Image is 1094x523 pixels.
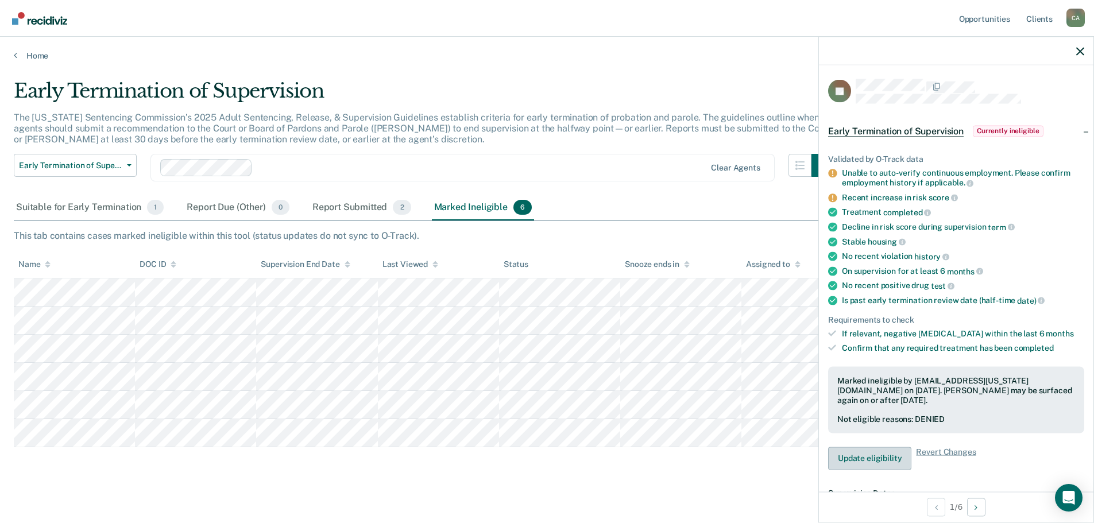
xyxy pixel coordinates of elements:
div: C A [1066,9,1085,27]
div: Name [18,259,51,269]
span: housing [868,237,906,246]
span: 1 [147,200,164,215]
img: Recidiviz [12,12,67,25]
div: Recent increase in risk score [842,192,1084,203]
span: completed [883,208,931,217]
div: If relevant, negative [MEDICAL_DATA] within the last 6 [842,329,1084,339]
div: DOC ID [140,259,176,269]
div: Early Termination of SupervisionCurrently ineligible [819,113,1093,149]
div: Supervision End Date [261,259,350,269]
div: Is past early termination review date (half-time [842,295,1084,305]
span: Currently ineligible [973,125,1043,137]
div: Suitable for Early Termination [14,195,166,220]
div: Open Intercom Messenger [1055,484,1083,512]
span: 6 [513,200,532,215]
div: Marked ineligible by [EMAIL_ADDRESS][US_STATE][DOMAIN_NAME] on [DATE]. [PERSON_NAME] may be surfa... [837,375,1075,404]
div: No recent violation [842,251,1084,262]
div: Unable to auto-verify continuous employment. Please confirm employment history if applicable. [842,168,1084,188]
div: Assigned to [746,259,800,269]
div: Report Due (Other) [184,195,291,220]
div: 1 / 6 [819,491,1093,522]
div: Treatment [842,207,1084,218]
div: Not eligible reasons: DENIED [837,414,1075,424]
div: Early Termination of Supervision [14,79,834,112]
div: Stable [842,237,1084,247]
div: Decline in risk score during supervision [842,222,1084,232]
dt: Supervision Dates [828,488,1084,498]
button: Previous Opportunity [927,498,945,516]
p: The [US_STATE] Sentencing Commission’s 2025 Adult Sentencing, Release, & Supervision Guidelines e... [14,112,831,145]
div: Report Submitted [310,195,413,220]
div: Confirm that any required treatment has been [842,343,1084,353]
span: test [931,281,954,290]
button: Profile dropdown button [1066,9,1085,27]
span: completed [1014,343,1054,352]
span: months [947,266,983,276]
span: term [988,222,1014,231]
span: Revert Changes [916,447,976,470]
span: date) [1017,296,1045,305]
button: Update eligibility [828,447,911,470]
span: 0 [272,200,289,215]
div: Status [504,259,528,269]
div: Marked Ineligible [432,195,535,220]
div: Snooze ends in [625,259,690,269]
div: Last Viewed [382,259,438,269]
span: Early Termination of Supervision [19,161,122,171]
div: Clear agents [711,163,760,173]
button: Next Opportunity [967,498,985,516]
span: history [914,251,949,261]
div: This tab contains cases marked ineligible within this tool (status updates do not sync to O-Track). [14,230,1080,241]
div: Requirements to check [828,315,1084,324]
div: On supervision for at least 6 [842,266,1084,276]
div: Validated by O-Track data [828,154,1084,164]
div: No recent positive drug [842,281,1084,291]
a: Home [14,51,1080,61]
span: months [1046,329,1073,338]
span: 2 [393,200,411,215]
span: Early Termination of Supervision [828,125,964,137]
